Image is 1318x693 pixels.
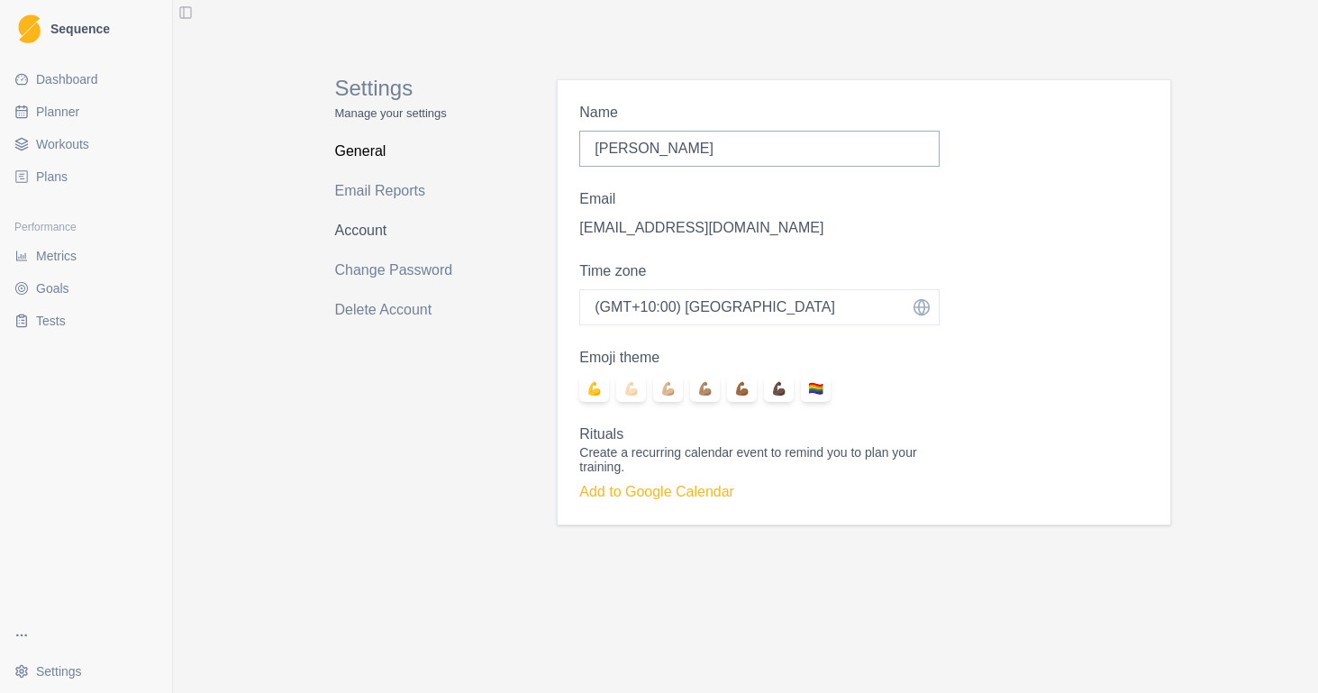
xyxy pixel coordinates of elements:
[579,102,929,123] label: Name
[579,188,929,210] label: Email
[50,23,110,35] span: Sequence
[7,7,165,50] a: LogoSequence
[335,216,478,245] a: Account
[7,306,165,335] a: Tests
[335,105,478,123] p: Manage your settings
[616,376,646,402] div: 💪🏻
[335,256,478,285] a: Change Password
[36,135,89,153] span: Workouts
[579,376,609,402] div: 💪
[579,424,929,445] label: Rituals
[7,65,165,94] a: Dashboard
[727,376,757,402] div: 💪🏾
[579,484,734,499] a: Add to Google Calendar
[36,70,98,88] span: Dashboard
[7,97,165,126] a: Planner
[690,376,720,402] div: 💪🏽
[653,376,683,402] div: 💪🏼
[335,177,478,205] a: Email Reports
[36,103,79,121] span: Planner
[7,657,165,686] button: Settings
[335,137,478,166] a: General
[7,274,165,303] a: Goals
[7,162,165,191] a: Plans
[36,312,66,330] span: Tests
[18,14,41,44] img: Logo
[36,247,77,265] span: Metrics
[36,168,68,186] span: Plans
[335,72,478,105] p: Settings
[7,242,165,270] a: Metrics
[7,213,165,242] div: Performance
[579,347,929,369] label: Emoji theme
[579,445,940,474] div: Create a recurring calendar event to remind you to plan your training.
[801,376,831,402] div: 🏳️‍🌈
[579,260,929,282] label: Time zone
[7,130,165,159] a: Workouts
[579,217,940,239] p: [EMAIL_ADDRESS][DOMAIN_NAME]
[579,131,940,167] input: Enter your name
[764,376,794,402] div: 💪🏿
[36,279,69,297] span: Goals
[335,296,478,324] a: Delete Account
